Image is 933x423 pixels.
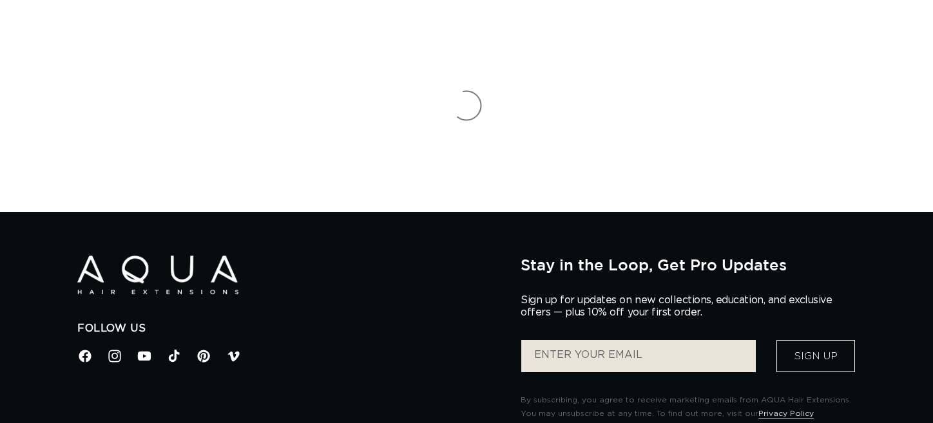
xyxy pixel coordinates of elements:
[776,340,855,372] button: Sign Up
[521,256,856,274] h2: Stay in the Loop, Get Pro Updates
[521,340,756,372] input: ENTER YOUR EMAIL
[521,294,843,319] p: Sign up for updates on new collections, education, and exclusive offers — plus 10% off your first...
[758,409,814,417] a: Privacy Policy
[77,322,501,335] h2: Follow Us
[77,256,238,295] img: Aqua Hair Extensions
[521,393,856,421] p: By subscribing, you agree to receive marketing emails from AQUA Hair Extensions. You may unsubscr...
